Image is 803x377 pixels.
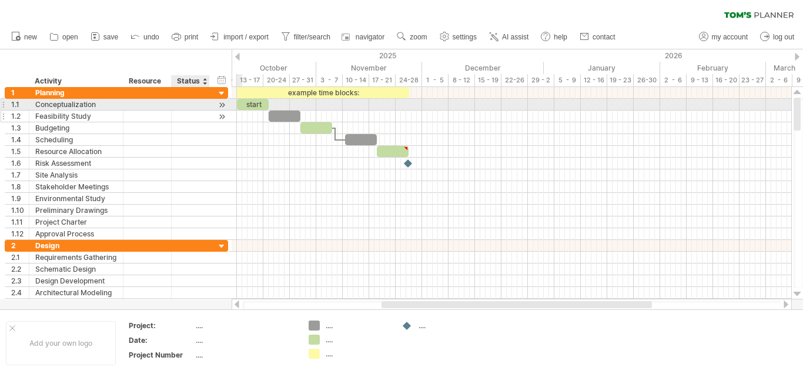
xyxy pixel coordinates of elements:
[486,29,532,45] a: AI assist
[35,134,117,145] div: Scheduling
[528,74,554,86] div: 29 - 2
[11,193,29,204] div: 1.9
[294,33,330,41] span: filter/search
[35,228,117,239] div: Approval Process
[766,74,792,86] div: 2 - 6
[103,33,118,41] span: save
[343,74,369,86] div: 10 - 14
[35,87,117,98] div: Planning
[35,299,117,310] div: Structural Engineering
[35,275,117,286] div: Design Development
[129,335,193,345] div: Date:
[88,29,122,45] a: save
[196,321,295,331] div: ....
[11,287,29,298] div: 2.4
[554,33,567,41] span: help
[35,263,117,275] div: Schematic Design
[326,321,390,331] div: ....
[290,74,316,86] div: 27 - 31
[216,111,227,123] div: scroll to activity
[419,321,483,331] div: ....
[449,74,475,86] div: 8 - 12
[35,205,117,216] div: Preliminary Drawings
[11,275,29,286] div: 2.3
[11,252,29,263] div: 2.1
[196,335,295,345] div: ....
[593,33,615,41] span: contact
[660,74,687,86] div: 2 - 6
[577,29,619,45] a: contact
[35,193,117,204] div: Environmental Study
[475,74,501,86] div: 15 - 19
[544,62,660,74] div: January 2026
[237,74,263,86] div: 13 - 17
[223,33,269,41] span: import / export
[340,29,388,45] a: navigator
[773,33,794,41] span: log out
[696,29,751,45] a: my account
[185,33,198,41] span: print
[216,99,227,111] div: scroll to activity
[740,74,766,86] div: 23 - 27
[369,74,396,86] div: 17 - 21
[35,287,117,298] div: Architectural Modeling
[143,33,159,41] span: undo
[713,74,740,86] div: 16 - 20
[46,29,82,45] a: open
[35,216,117,228] div: Project Charter
[35,158,117,169] div: Risk Assessment
[62,33,78,41] span: open
[757,29,798,45] a: log out
[129,350,193,360] div: Project Number
[687,74,713,86] div: 9 - 13
[396,74,422,86] div: 24-28
[35,75,116,87] div: Activity
[501,74,528,86] div: 22-26
[11,111,29,122] div: 1.2
[11,205,29,216] div: 1.10
[11,240,29,251] div: 2
[35,146,117,157] div: Resource Allocation
[502,33,528,41] span: AI assist
[129,75,165,87] div: Resource
[11,228,29,239] div: 1.12
[6,321,116,365] div: Add your own logo
[11,146,29,157] div: 1.5
[195,62,316,74] div: October 2025
[394,29,430,45] a: zoom
[326,349,390,359] div: ....
[453,33,477,41] span: settings
[35,181,117,192] div: Stakeholder Meetings
[410,33,427,41] span: zoom
[356,33,384,41] span: navigator
[581,74,607,86] div: 12 - 16
[11,181,29,192] div: 1.8
[35,99,117,110] div: Conceptualization
[11,158,29,169] div: 1.6
[263,74,290,86] div: 20-24
[237,99,269,110] div: start
[316,74,343,86] div: 3 - 7
[437,29,480,45] a: settings
[712,33,748,41] span: my account
[24,33,37,41] span: new
[607,74,634,86] div: 19 - 23
[196,350,295,360] div: ....
[35,111,117,122] div: Feasibility Study
[11,134,29,145] div: 1.4
[554,74,581,86] div: 5 - 9
[11,87,29,98] div: 1
[316,62,422,74] div: November 2025
[208,29,272,45] a: import / export
[422,62,544,74] div: December 2025
[538,29,571,45] a: help
[35,252,117,263] div: Requirements Gathering
[237,87,409,98] div: example time blocks:
[177,75,203,87] div: Status
[35,240,117,251] div: Design
[11,169,29,181] div: 1.7
[35,122,117,134] div: Budgeting
[278,29,334,45] a: filter/search
[422,74,449,86] div: 1 - 5
[326,335,390,345] div: ....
